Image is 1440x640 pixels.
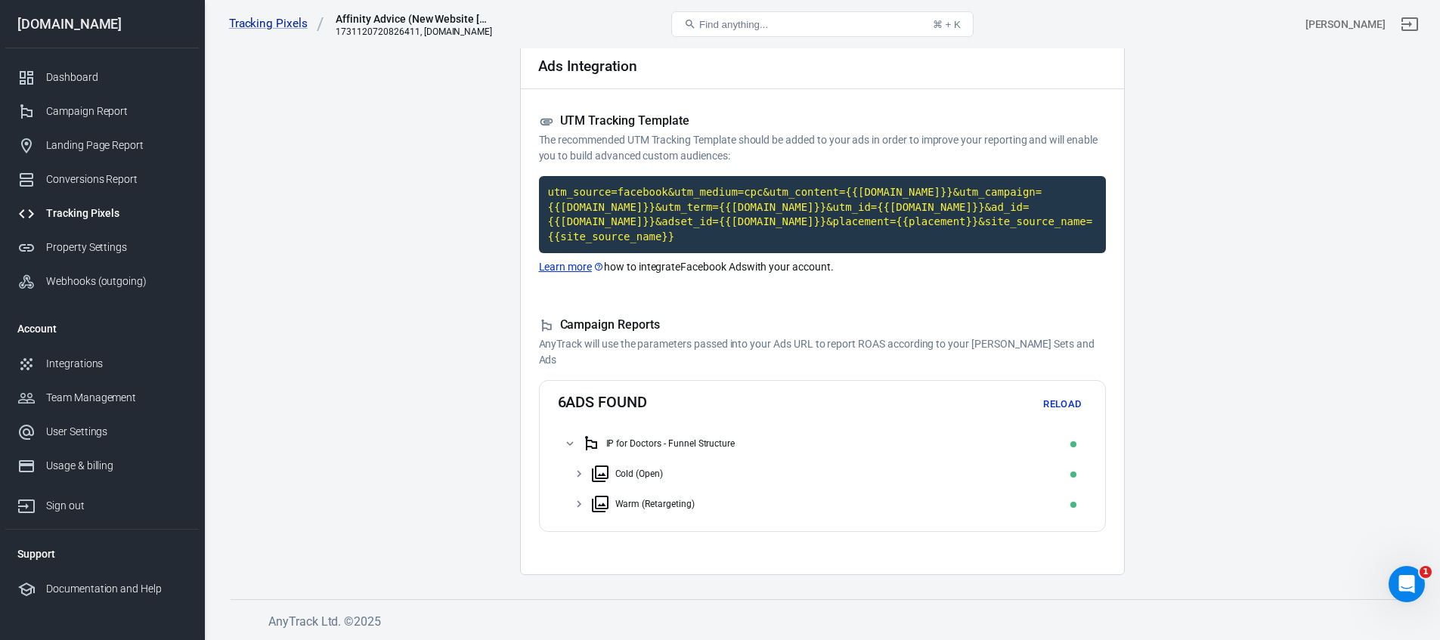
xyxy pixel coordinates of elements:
[1305,17,1386,32] div: Account id: HvykQlav
[699,19,768,30] span: Find anything...
[144,122,187,138] div: • [DATE]
[615,468,664,479] div: Cold (Open)
[54,66,141,82] div: [PERSON_NAME]
[539,259,605,275] a: Learn more
[5,449,199,483] a: Usage & billing
[1070,471,1076,478] span: OK
[5,311,199,347] li: Account
[539,132,1106,164] p: The recommended UTM Tracking Template should be added to your ads in order to improve your report...
[933,19,961,30] div: ⌘ + K
[268,612,1402,631] h6: AnyTrack Ltd. © 2025
[46,138,187,153] div: Landing Page Report
[5,536,199,572] li: Support
[5,230,199,264] a: Property Settings
[17,51,48,82] img: Profile image for Jose
[46,581,187,597] div: Documentation and Help
[54,52,433,64] span: you need to revise your server logs to see which calls returns that error
[539,317,1106,333] h5: Campaign Reports
[5,415,199,449] a: User Settings
[46,104,187,119] div: Campaign Report
[1392,6,1428,42] a: Sign out
[151,471,302,532] button: Messages
[558,393,647,416] h4: 6 ads found
[60,509,91,520] span: Home
[5,347,199,381] a: Integrations
[5,17,199,31] div: [DOMAIN_NAME]
[46,356,187,372] div: Integrations
[46,390,187,406] div: Team Management
[17,107,48,138] img: Profile image for Jose
[112,6,194,32] h1: Messages
[671,11,974,37] button: Find anything...⌘ + K
[46,172,187,187] div: Conversions Report
[46,206,187,221] div: Tracking Pixels
[1389,566,1425,602] iframe: To enrich screen reader interactions, please activate Accessibility in Grammarly extension settings
[5,128,199,162] a: Landing Page Report
[5,94,199,128] a: Campaign Report
[539,176,1106,253] code: Click to copy
[46,424,187,440] div: User Settings
[5,162,199,196] a: Conversions Report
[1070,441,1076,447] span: OK
[1070,502,1076,508] span: OK
[46,498,187,514] div: Sign out
[539,336,1106,368] p: AnyTrack will use the parameters passed into your Ads URL to report ROAS according to your [PERSO...
[538,58,637,74] h2: Ads Integration
[46,240,187,255] div: Property Settings
[5,196,199,230] a: Tracking Pixels
[1039,393,1087,416] button: Reload
[197,509,255,520] span: Messages
[606,438,735,449] div: IP for Doctors - Funnel Structure
[229,16,324,32] a: Tracking Pixels
[5,264,199,298] a: Webhooks (outgoing)
[46,70,187,85] div: Dashboard
[46,458,187,474] div: Usage & billing
[1420,566,1432,578] span: 1
[615,499,695,509] div: Warm (Retargeting)
[54,108,636,120] span: I am closing this conversation for now. You can always respond later or start a new conversation.
[336,11,487,26] div: Affinity Advice (New Website 17/06/25)
[5,483,199,523] a: Sign out
[5,60,199,94] a: Dashboard
[539,259,1106,275] p: how to integrate Facebook Ads with your account.
[46,274,187,289] div: Webhooks (outgoing)
[336,26,492,37] div: 1731120720826411, affinityadvice.co.uk
[5,381,199,415] a: Team Management
[539,113,1106,129] h5: UTM Tracking Template
[144,66,190,82] div: • 8m ago
[54,122,141,138] div: [PERSON_NAME]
